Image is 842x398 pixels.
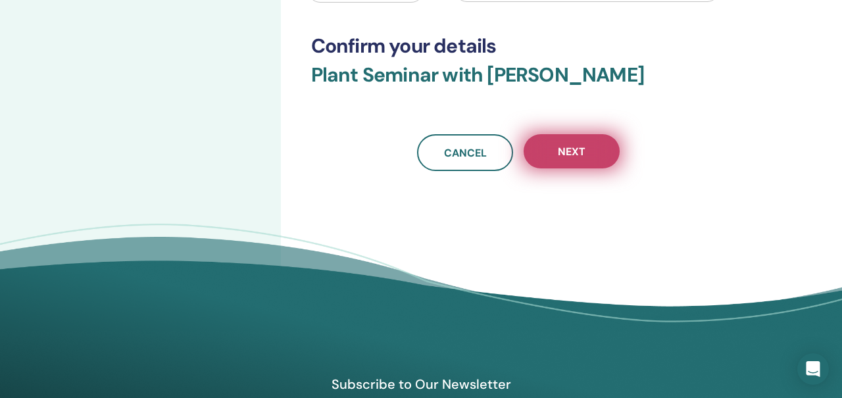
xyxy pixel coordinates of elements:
span: Next [558,145,585,159]
h3: Confirm your details [311,34,726,58]
button: Next [524,134,620,168]
a: Cancel [417,134,513,171]
span: Cancel [444,146,487,160]
h4: Subscribe to Our Newsletter [269,376,573,393]
div: Open Intercom Messenger [797,353,829,385]
h3: Plant Seminar with [PERSON_NAME] [311,63,726,103]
